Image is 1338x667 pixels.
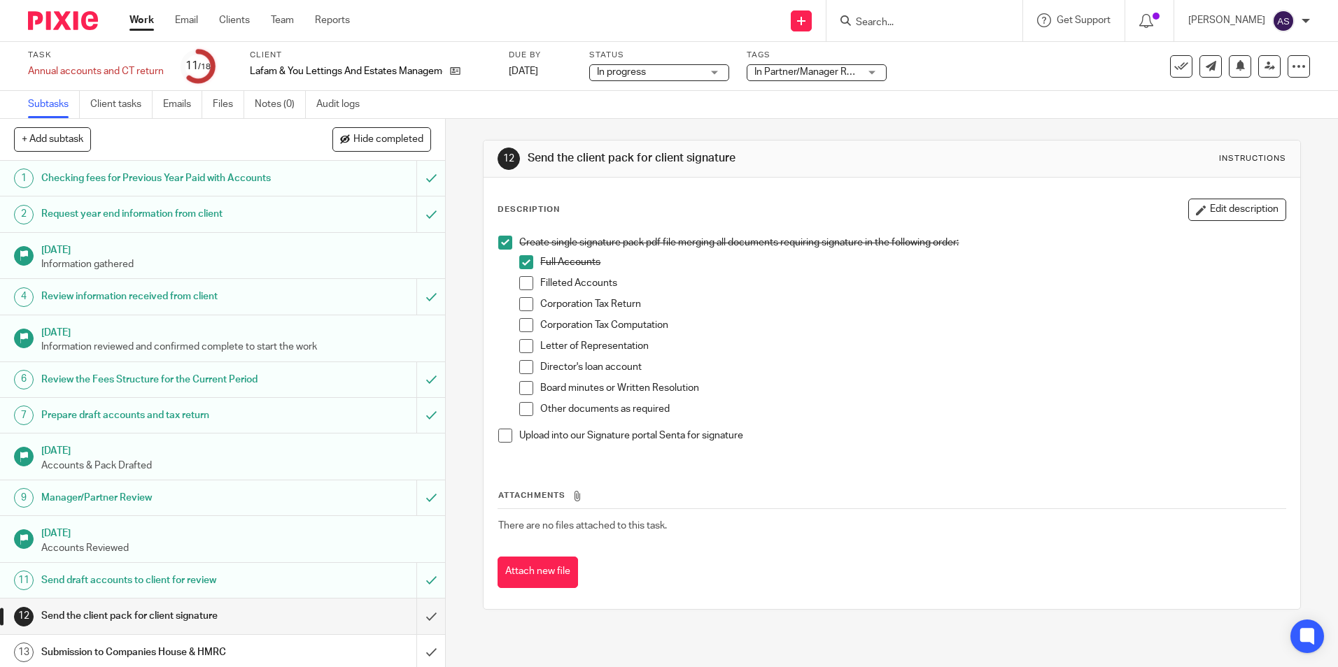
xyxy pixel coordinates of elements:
a: Work [129,13,154,27]
input: Search [854,17,980,29]
span: In Partner/Manager Review + 1 [754,67,887,77]
div: 12 [498,148,520,170]
p: Information reviewed and confirmed complete to start the work [41,340,432,354]
p: Accounts Reviewed [41,541,432,555]
div: 1 [14,168,34,188]
a: Client tasks [90,91,153,118]
span: Hide completed [353,134,423,145]
div: 11 [14,571,34,590]
div: 7 [14,406,34,425]
h1: [DATE] [41,240,432,257]
span: There are no files attached to this task. [498,521,667,531]
p: Corporation Tax Return [540,297,1285,311]
p: Description [498,204,560,215]
span: Get Support [1057,15,1111,25]
a: Notes (0) [255,91,306,118]
h1: Review the Fees Structure for the Current Period [41,369,282,390]
h1: Submission to Companies House & HMRC [41,642,282,663]
div: 13 [14,643,34,662]
p: Create single signature pack pdf file merging all documents requiring signature in the following ... [519,236,1285,250]
button: Edit description [1188,199,1286,221]
button: Attach new file [498,557,578,588]
p: Letter of Representation [540,339,1285,353]
label: Tags [747,50,887,61]
p: [PERSON_NAME] [1188,13,1265,27]
h1: Send draft accounts to client for review [41,570,282,591]
div: Annual accounts and CT return [28,64,164,78]
label: Status [589,50,729,61]
div: 9 [14,488,34,508]
span: Attachments [498,492,565,499]
span: [DATE] [509,66,538,76]
div: 11 [185,58,211,74]
h1: Request year end information from client [41,203,282,224]
p: Lafam & You Lettings And Estates Management Ltd [250,64,443,78]
a: Files [213,91,244,118]
button: Hide completed [332,127,431,151]
small: /18 [198,63,211,71]
div: 4 [14,287,34,307]
p: Board minutes or Written Resolution [540,381,1285,395]
div: 6 [14,370,34,389]
p: Filleted Accounts [540,276,1285,290]
p: Upload into our Signature portal Senta for signature [519,429,1285,443]
a: Emails [163,91,202,118]
div: 12 [14,607,34,626]
h1: Send the client pack for client signature [528,151,922,166]
h1: Prepare draft accounts and tax return [41,405,282,426]
h1: Manager/Partner Review [41,487,282,508]
p: Information gathered [41,257,432,271]
div: 2 [14,205,34,224]
p: Corporation Tax Computation [540,318,1285,332]
label: Client [250,50,491,61]
h1: Review information received from client [41,286,282,307]
p: Director's loan account [540,360,1285,374]
p: Full Accounts [540,255,1285,269]
h1: [DATE] [41,523,432,540]
h1: [DATE] [41,440,432,458]
a: Audit logs [316,91,370,118]
button: + Add subtask [14,127,91,151]
p: Other documents as required [540,402,1285,416]
label: Due by [509,50,572,61]
h1: Checking fees for Previous Year Paid with Accounts [41,168,282,189]
img: Pixie [28,11,98,30]
img: svg%3E [1272,10,1295,32]
h1: Send the client pack for client signature [41,605,282,626]
h1: [DATE] [41,322,432,340]
a: Subtasks [28,91,80,118]
span: In progress [597,67,646,77]
p: Accounts & Pack Drafted [41,459,432,473]
a: Clients [219,13,250,27]
a: Email [175,13,198,27]
label: Task [28,50,164,61]
a: Team [271,13,294,27]
a: Reports [315,13,350,27]
div: Instructions [1219,153,1286,164]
